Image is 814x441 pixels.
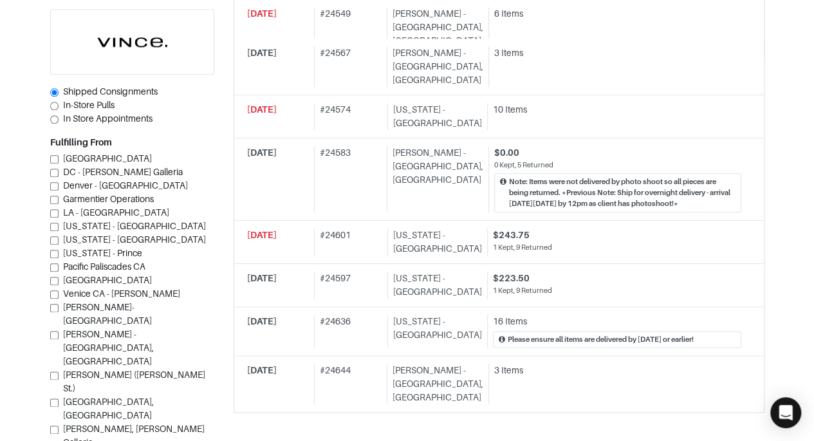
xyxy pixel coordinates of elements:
[387,103,482,130] div: [US_STATE] - [GEOGRAPHIC_DATA]
[50,169,59,178] input: DC - [PERSON_NAME] Galleria
[63,221,206,232] span: [US_STATE] - [GEOGRAPHIC_DATA]
[50,89,59,97] input: Shipped Consignments
[63,276,152,286] span: [GEOGRAPHIC_DATA]
[387,272,482,299] div: [US_STATE] - [GEOGRAPHIC_DATA]
[63,370,205,394] span: [PERSON_NAME] ([PERSON_NAME] St.)
[247,9,277,19] span: [DATE]
[387,229,482,256] div: [US_STATE] - [GEOGRAPHIC_DATA]
[247,147,277,158] span: [DATE]
[50,399,59,408] input: [GEOGRAPHIC_DATA], [GEOGRAPHIC_DATA]
[63,330,154,367] span: [PERSON_NAME] - [GEOGRAPHIC_DATA], [GEOGRAPHIC_DATA]
[493,103,741,117] div: 10 Items
[50,156,59,164] input: [GEOGRAPHIC_DATA]
[50,372,59,380] input: [PERSON_NAME] ([PERSON_NAME] St.)
[63,262,145,272] span: Pacific Paliscades CA
[770,397,801,428] div: Open Intercom Messenger
[509,176,735,209] div: Note: Items were not delivered by photo shoot so all pieces are being returned. *Previous Note: S...
[314,315,382,348] div: # 24636
[63,303,152,326] span: [PERSON_NAME]-[GEOGRAPHIC_DATA]
[387,146,483,212] div: [PERSON_NAME] - [GEOGRAPHIC_DATA], [GEOGRAPHIC_DATA]
[494,364,741,377] div: 3 Items
[63,194,154,205] span: Garmentier Operations
[247,230,277,240] span: [DATE]
[50,116,59,124] input: In Store Appointments
[314,272,382,299] div: # 24597
[63,235,206,245] span: [US_STATE] - [GEOGRAPHIC_DATA]
[493,242,741,253] div: 1 Kept, 9 Returned
[63,167,183,178] span: DC - [PERSON_NAME] Galleria
[51,10,214,75] img: cyAkLTq7csKWtL9WARqkkVaF.png
[50,237,59,245] input: [US_STATE] - [GEOGRAPHIC_DATA]
[63,100,115,111] span: In-Store Pulls
[63,181,188,191] span: Denver - [GEOGRAPHIC_DATA]
[314,8,382,48] div: # 24549
[50,277,59,286] input: [GEOGRAPHIC_DATA]
[247,316,277,326] span: [DATE]
[508,334,694,345] div: Please ensure all items are delivered by [DATE] or earlier!
[63,289,180,299] span: Venice CA - [PERSON_NAME]
[494,160,741,171] div: 0 Kept, 5 Returned
[63,87,158,97] span: Shipped Consignments
[314,146,382,212] div: # 24583
[50,291,59,299] input: Venice CA - [PERSON_NAME]
[494,8,741,21] div: 6 Items
[314,103,382,130] div: # 24574
[247,273,277,283] span: [DATE]
[387,46,483,87] div: [PERSON_NAME] - [GEOGRAPHIC_DATA], [GEOGRAPHIC_DATA]
[314,46,382,87] div: # 24567
[63,154,152,164] span: [GEOGRAPHIC_DATA]
[63,249,142,259] span: [US_STATE] - Prince
[50,183,59,191] input: Denver - [GEOGRAPHIC_DATA]
[493,315,741,328] div: 16 Items
[247,48,277,58] span: [DATE]
[493,272,741,285] div: $223.50
[50,332,59,340] input: [PERSON_NAME] - [GEOGRAPHIC_DATA], [GEOGRAPHIC_DATA]
[493,285,741,296] div: 1 Kept, 9 Returned
[50,196,59,205] input: Garmentier Operations
[387,364,483,404] div: [PERSON_NAME] - [GEOGRAPHIC_DATA], [GEOGRAPHIC_DATA]
[50,102,59,111] input: In-Store Pulls
[50,250,59,259] input: [US_STATE] - Prince
[50,305,59,313] input: [PERSON_NAME]-[GEOGRAPHIC_DATA]
[63,208,169,218] span: LA - [GEOGRAPHIC_DATA]
[50,426,59,435] input: [PERSON_NAME], [PERSON_NAME] Galleria
[50,136,112,150] label: Fulfilling From
[387,8,483,48] div: [PERSON_NAME] - [GEOGRAPHIC_DATA], [GEOGRAPHIC_DATA]
[247,104,277,115] span: [DATE]
[50,264,59,272] input: Pacific Paliscades CA
[494,46,741,60] div: 3 Items
[314,364,382,404] div: # 24644
[50,210,59,218] input: LA - [GEOGRAPHIC_DATA]
[387,315,482,348] div: [US_STATE] - [GEOGRAPHIC_DATA]
[247,365,277,375] span: [DATE]
[493,229,741,242] div: $243.75
[494,146,741,160] div: $0.00
[50,223,59,232] input: [US_STATE] - [GEOGRAPHIC_DATA]
[63,114,153,124] span: In Store Appointments
[63,397,154,421] span: [GEOGRAPHIC_DATA], [GEOGRAPHIC_DATA]
[314,229,382,256] div: # 24601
